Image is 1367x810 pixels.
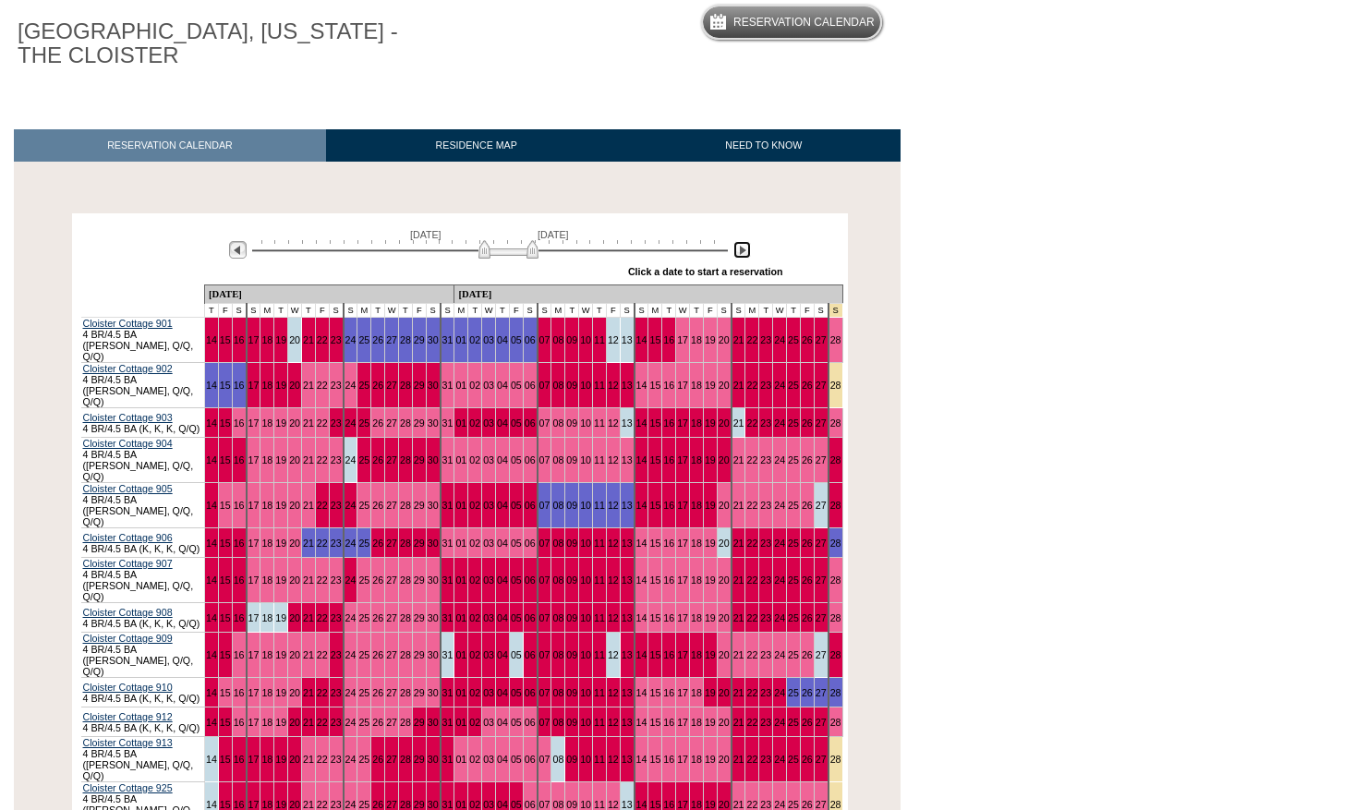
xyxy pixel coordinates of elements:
a: 26 [372,417,383,429]
a: 28 [400,500,411,511]
a: 24 [345,334,357,345]
a: 26 [802,417,813,429]
a: 16 [663,334,674,345]
a: 28 [830,538,841,549]
a: 12 [608,500,619,511]
a: 20 [289,417,300,429]
a: 06 [525,538,536,549]
a: 03 [483,380,494,391]
a: 01 [455,500,466,511]
a: 28 [830,417,841,429]
a: 28 [830,380,841,391]
a: 04 [497,334,508,345]
a: 25 [358,500,369,511]
a: 27 [386,538,397,549]
a: 24 [774,454,785,465]
a: 11 [594,538,605,549]
a: 09 [566,538,577,549]
a: 14 [636,538,647,549]
a: 04 [497,454,508,465]
a: 22 [317,500,328,511]
a: 14 [206,334,217,345]
a: 21 [733,500,744,511]
a: 22 [746,334,757,345]
a: 04 [497,380,508,391]
a: 30 [428,454,439,465]
a: 07 [539,454,550,465]
a: 21 [303,574,314,586]
a: 14 [206,417,217,429]
a: 30 [428,380,439,391]
a: 29 [414,334,425,345]
a: 22 [317,538,328,549]
a: 23 [331,454,342,465]
a: 11 [594,334,605,345]
a: 06 [525,380,536,391]
a: 14 [206,500,217,511]
a: 15 [649,454,660,465]
a: 02 [469,538,480,549]
a: 16 [234,380,245,391]
a: 18 [261,500,272,511]
a: 07 [539,417,550,429]
a: 24 [774,538,785,549]
img: Previous [229,241,247,259]
a: 07 [539,334,550,345]
a: RESERVATION CALENDAR [14,129,326,162]
a: 19 [275,500,286,511]
a: 16 [234,417,245,429]
a: 01 [455,538,466,549]
a: 23 [760,380,771,391]
a: 22 [746,380,757,391]
a: 28 [830,334,841,345]
a: 23 [760,454,771,465]
a: 05 [511,500,522,511]
a: 11 [594,500,605,511]
a: 17 [677,454,688,465]
a: 08 [552,334,563,345]
a: 24 [345,500,357,511]
a: 28 [400,334,411,345]
a: 29 [414,538,425,549]
a: 27 [816,500,827,511]
a: 05 [511,380,522,391]
a: 12 [608,538,619,549]
a: 26 [372,538,383,549]
a: 19 [275,538,286,549]
a: 27 [386,380,397,391]
a: 05 [511,538,522,549]
a: 24 [774,500,785,511]
a: 22 [746,417,757,429]
a: 29 [414,500,425,511]
a: 26 [372,500,383,511]
a: 16 [234,454,245,465]
a: 18 [691,454,702,465]
a: 16 [234,538,245,549]
a: 25 [358,334,369,345]
a: 27 [816,454,827,465]
a: 25 [788,500,799,511]
a: 28 [830,454,841,465]
a: 26 [372,380,383,391]
a: 27 [816,538,827,549]
a: 21 [733,334,744,345]
a: 14 [636,417,647,429]
a: 11 [594,454,605,465]
a: 23 [331,417,342,429]
a: 14 [206,380,217,391]
a: 04 [497,500,508,511]
a: 13 [622,334,633,345]
a: Cloister Cottage 905 [83,483,173,494]
a: 24 [345,538,357,549]
a: 13 [622,380,633,391]
a: 15 [220,380,231,391]
a: 16 [663,417,674,429]
a: 25 [358,454,369,465]
a: 20 [289,574,300,586]
a: 12 [608,334,619,345]
a: 22 [317,454,328,465]
a: 21 [303,538,314,549]
a: 26 [372,454,383,465]
a: 23 [331,538,342,549]
a: 14 [206,454,217,465]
